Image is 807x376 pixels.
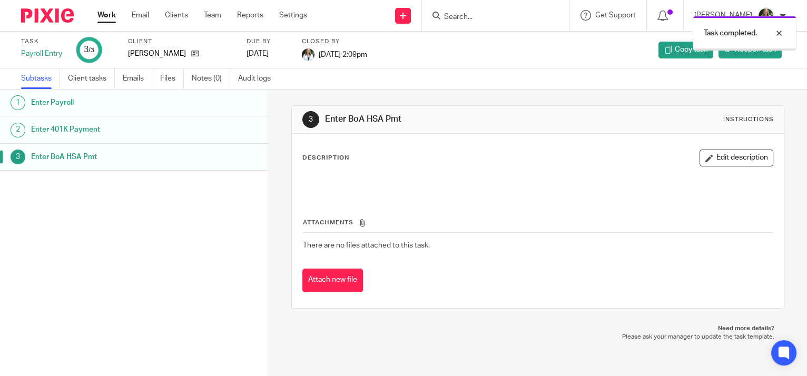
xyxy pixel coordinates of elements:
[192,68,230,89] a: Notes (0)
[88,47,94,53] small: /3
[21,48,63,59] div: Payroll Entry
[21,8,74,23] img: Pixie
[128,48,186,59] p: [PERSON_NAME]
[247,48,289,59] div: [DATE]
[21,68,60,89] a: Subtasks
[302,324,774,333] p: Need more details?
[132,10,149,21] a: Email
[237,10,263,21] a: Reports
[204,10,221,21] a: Team
[325,114,560,125] h1: Enter BoA HSA Pmt
[302,333,774,341] p: Please ask your manager to update the task template.
[11,123,25,137] div: 2
[303,220,353,225] span: Attachments
[302,154,349,162] p: Description
[11,150,25,164] div: 3
[68,68,115,89] a: Client tasks
[302,48,314,61] img: Robynn%20Maedl%20-%202025.JPG
[84,44,94,56] div: 3
[700,150,773,166] button: Edit description
[302,269,363,292] button: Attach new file
[21,37,63,46] label: Task
[31,95,182,111] h1: Enter Payroll
[160,68,184,89] a: Files
[97,10,116,21] a: Work
[31,122,182,137] h1: Enter 401K Payment
[302,111,319,128] div: 3
[123,68,152,89] a: Emails
[279,10,307,21] a: Settings
[31,149,182,165] h1: Enter BoA HSA Pmt
[165,10,188,21] a: Clients
[319,51,367,58] span: [DATE] 2:09pm
[238,68,279,89] a: Audit logs
[303,242,430,249] span: There are no files attached to this task.
[757,7,774,24] img: Robynn%20Maedl%20-%202025.JPG
[723,115,773,124] div: Instructions
[302,37,367,46] label: Closed by
[128,37,233,46] label: Client
[247,37,289,46] label: Due by
[704,28,757,38] p: Task completed.
[11,95,25,110] div: 1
